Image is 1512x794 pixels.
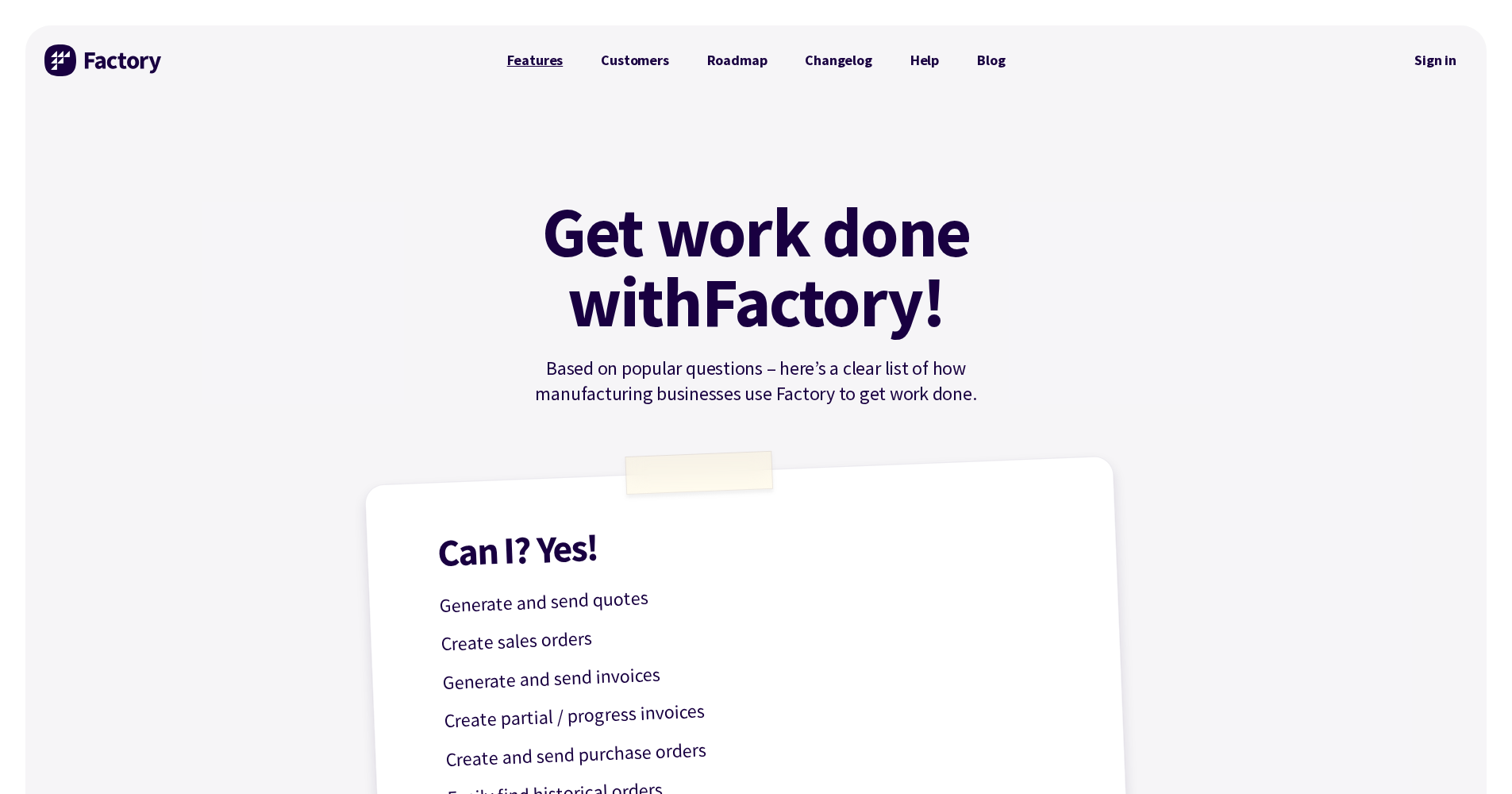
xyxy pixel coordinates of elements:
nav: Primary Navigation [488,44,1025,76]
h1: Get work done with [518,197,995,337]
p: Based on popular questions – here’s a clear list of how manufacturing businesses use Factory to g... [488,356,1025,407]
a: Help [891,44,958,76]
p: Generate and send invoices [442,643,1076,699]
iframe: Chat Widget [1240,622,1512,794]
a: Customers [582,44,687,76]
p: Create partial / progress invoices [444,681,1078,737]
p: Create and send purchase orders [444,719,1079,775]
mark: Factory! [702,267,945,337]
a: Roadmap [688,44,787,76]
a: Blog [958,44,1024,76]
p: Generate and send quotes [439,566,1073,622]
nav: Secondary Navigation [1403,42,1468,79]
img: Factory [44,44,164,76]
h1: Can I? Yes! [437,509,1071,572]
a: Changelog [786,44,891,76]
p: Create sales orders [441,604,1075,660]
a: Features [488,44,583,76]
a: Sign in [1403,42,1468,79]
